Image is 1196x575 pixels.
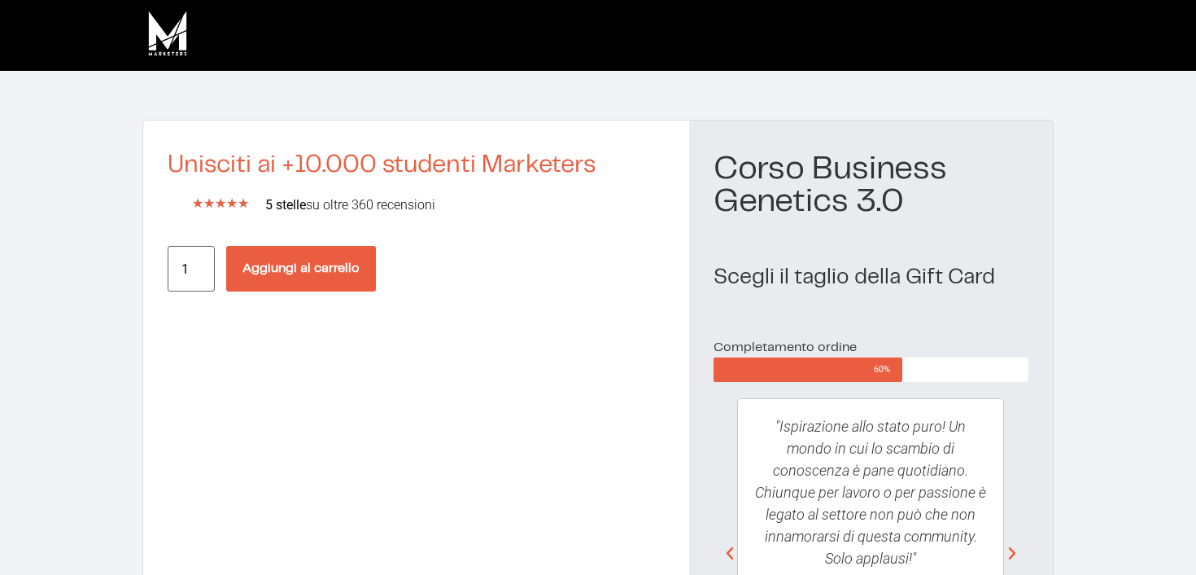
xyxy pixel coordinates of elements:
iframe: PayPal [168,292,665,336]
h2: Scegli il taglio della Gift Card [714,267,1028,288]
i: ★ [215,194,226,213]
button: Aggiungi al carrello [226,246,376,292]
b: 5 stelle [265,197,306,213]
i: ★ [238,194,249,213]
span: 60% [874,358,902,382]
h1: Corso Business Genetics 3.0 [714,153,1028,218]
input: Quantità prodotto [168,246,215,292]
i: ★ [226,194,238,213]
i: ★ [192,194,203,213]
h2: su oltre 360 recensioni [265,199,665,212]
div: 5/5 [192,194,249,213]
span: Completamento ordine [714,341,857,353]
i: ★ [203,194,215,213]
div: Previous slide [722,546,738,562]
div: Next slide [1004,546,1020,562]
h2: Unisciti ai +10.000 studenti Marketers [168,153,665,178]
p: "Ispirazione allo stato puro! Un mondo in cui lo scambio di conoscenza è pane quotidiano. Chiunqu... [754,415,987,569]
